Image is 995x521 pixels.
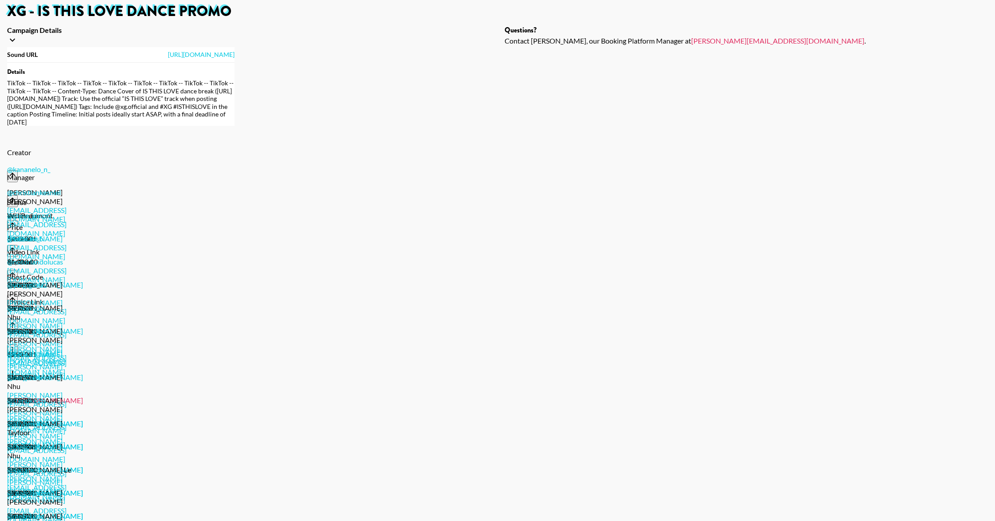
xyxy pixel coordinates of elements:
strong: Campaign Details [7,26,62,34]
a: @beridzelenee [7,373,52,381]
a: [PERSON_NAME][EMAIL_ADDRESS][DOMAIN_NAME] [7,350,67,376]
a: [EMAIL_ADDRESS][DOMAIN_NAME] [7,266,67,284]
div: [PERSON_NAME] [PERSON_NAME] [7,281,74,298]
a: @mekeksoo [7,304,44,312]
strong: Sound URL [7,51,38,59]
a: @christiankesniel [7,188,61,196]
a: @yoongitea2 [7,281,48,289]
a: @thesongtwins [7,442,55,451]
a: @_passiondeeb_ [7,489,57,497]
a: [PERSON_NAME][EMAIL_ADDRESS][PERSON_NAME][PERSON_NAME][DOMAIN_NAME] [7,391,67,435]
a: @kananelo_n_ [7,465,50,474]
a: @kananelo_n_ [7,165,50,173]
a: @mekeksoo [7,512,44,520]
a: @steve_glezz0 [7,211,51,220]
a: [PERSON_NAME][EMAIL_ADDRESS][PERSON_NAME][DOMAIN_NAME] [7,414,67,449]
iframe: Drift Widget Chat Controller [951,477,984,510]
a: [PERSON_NAME][EMAIL_ADDRESS][PERSON_NAME][DOMAIN_NAME] [7,345,67,380]
div: [PERSON_NAME] Tayfoor [7,419,74,437]
a: @fatimavsb [7,234,43,243]
div: [PERSON_NAME] [PERSON_NAME] [7,396,74,414]
a: @steve_glezz0 [7,327,51,335]
div: [PERSON_NAME] Nhu [7,442,74,460]
a: [EMAIL_ADDRESS][DOMAIN_NAME] [7,220,67,237]
div: Questions? [505,26,988,35]
a: [PERSON_NAME][EMAIL_ADDRESS][DOMAIN_NAME] [7,474,67,501]
a: [PERSON_NAME][EMAIL_ADDRESS][DOMAIN_NAME] [7,234,67,260]
div: Details [7,68,235,76]
div: [PERSON_NAME] [PERSON_NAME] [7,489,74,506]
a: [PERSON_NAME][EMAIL_ADDRESS][PERSON_NAME][PERSON_NAME][DOMAIN_NAME] [7,460,67,504]
div: Creator [7,140,74,165]
div: [PERSON_NAME] Nhu [7,304,74,321]
a: [PERSON_NAME][EMAIL_ADDRESS][DOMAIN_NAME] [7,298,67,325]
a: @notorlandolucas [7,257,63,266]
div: Campaign Details [7,26,490,47]
a: [EMAIL_ADDRESS][DOMAIN_NAME] [7,206,67,223]
h1: XG - IS THIS LOVE Dance Promo [7,4,988,19]
div: TikTok -- TikTok -- TikTok -- TikTok -- TikTok -- TikTok -- TikTok -- TikTok -- TikTok -- TikTok ... [7,79,235,126]
a: [URL][DOMAIN_NAME] [168,51,235,58]
a: [PERSON_NAME][EMAIL_ADDRESS][DOMAIN_NAME] [7,437,67,463]
div: [PERSON_NAME] [PERSON_NAME] [7,327,74,345]
a: [PERSON_NAME][EMAIL_ADDRESS][PERSON_NAME][PERSON_NAME][DOMAIN_NAME] [7,321,67,365]
a: @trendkidds [7,396,46,405]
div: Contact [PERSON_NAME], our Booking Platform Manager at . [505,36,988,45]
div: [PERSON_NAME] [PERSON_NAME] [7,188,74,206]
a: @benwicktwins [7,350,55,358]
a: [PERSON_NAME][EMAIL_ADDRESS][DOMAIN_NAME] [691,36,864,45]
div: [PERSON_NAME] Nhu [7,373,74,391]
a: @allybenwick [7,419,49,428]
